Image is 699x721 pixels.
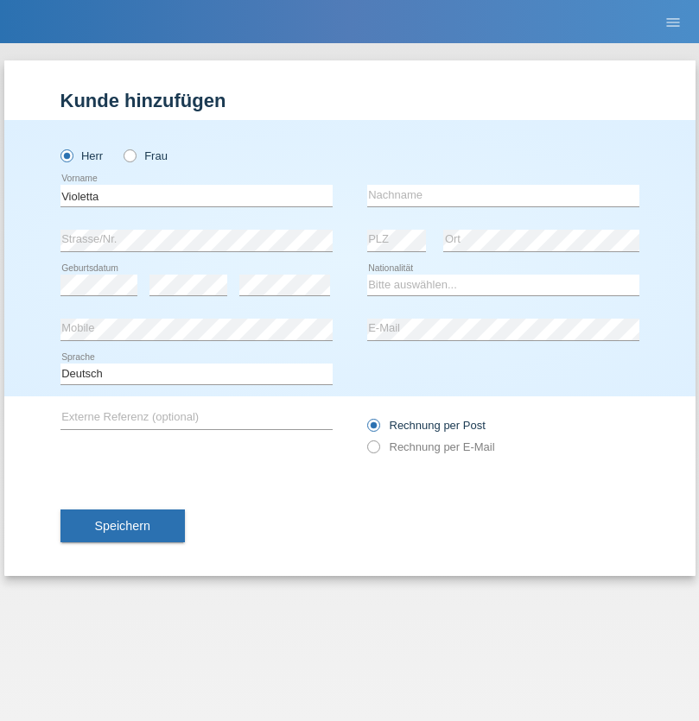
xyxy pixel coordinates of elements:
[60,509,185,542] button: Speichern
[656,16,690,27] a: menu
[60,149,72,161] input: Herr
[367,440,495,453] label: Rechnung per E-Mail
[664,14,682,31] i: menu
[367,440,378,462] input: Rechnung per E-Mail
[367,419,486,432] label: Rechnung per Post
[124,149,135,161] input: Frau
[60,90,639,111] h1: Kunde hinzufügen
[95,519,150,533] span: Speichern
[367,419,378,440] input: Rechnung per Post
[60,149,104,162] label: Herr
[124,149,168,162] label: Frau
